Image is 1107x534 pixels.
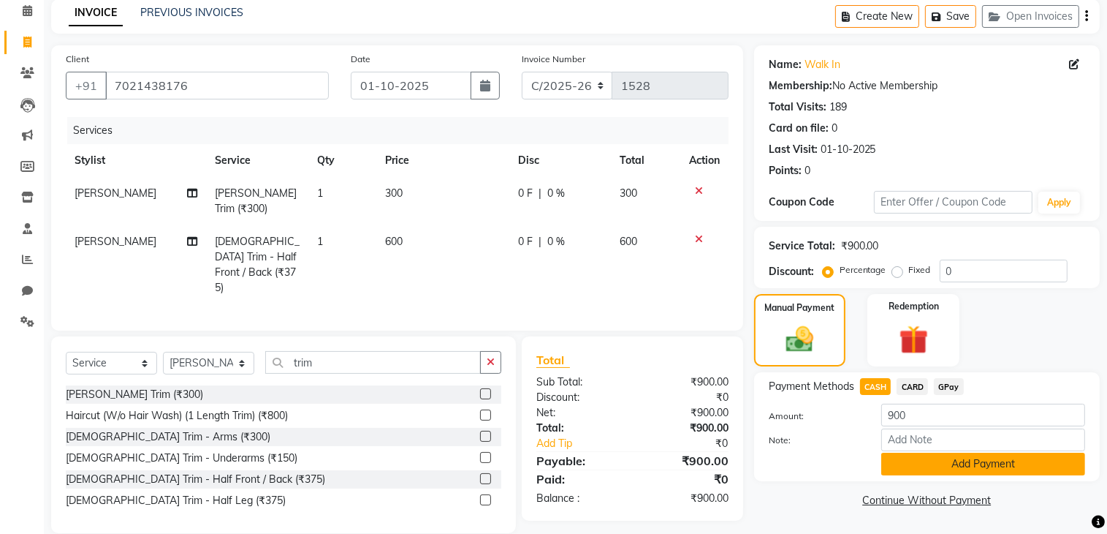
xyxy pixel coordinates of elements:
[769,238,835,254] div: Service Total:
[385,235,403,248] span: 600
[525,436,650,451] a: Add Tip
[385,187,403,200] span: 300
[909,263,931,277] label: Fixed
[934,378,964,395] span: GPay
[881,404,1085,426] input: Amount
[925,5,976,28] button: Save
[758,410,870,423] label: Amount:
[632,452,739,470] div: ₹900.00
[539,234,541,249] span: |
[518,186,533,201] span: 0 F
[536,353,570,368] span: Total
[376,144,509,177] th: Price
[1038,192,1080,214] button: Apply
[75,235,156,248] span: [PERSON_NAME]
[804,163,810,178] div: 0
[860,378,891,395] span: CASH
[215,187,297,215] span: [PERSON_NAME] Trim (₹300)
[518,234,533,249] span: 0 F
[66,144,206,177] th: Stylist
[769,99,826,115] div: Total Visits:
[611,144,680,177] th: Total
[632,375,739,390] div: ₹900.00
[650,436,739,451] div: ₹0
[215,235,300,294] span: [DEMOGRAPHIC_DATA] Trim - Half Front / Back (₹375)
[525,491,632,506] div: Balance :
[351,53,370,66] label: Date
[835,5,919,28] button: Create New
[265,351,481,374] input: Search or Scan
[769,121,829,136] div: Card on file:
[105,72,329,99] input: Search by Name/Mobile/Email/Code
[821,142,876,157] div: 01-10-2025
[539,186,541,201] span: |
[206,144,308,177] th: Service
[66,53,89,66] label: Client
[75,187,156,200] span: [PERSON_NAME]
[620,187,637,200] span: 300
[140,6,243,19] a: PREVIOUS INVOICES
[769,78,1085,94] div: No Active Membership
[769,379,854,394] span: Payment Methods
[547,186,565,201] span: 0 %
[525,405,632,421] div: Net:
[769,195,874,210] div: Coupon Code
[66,408,288,424] div: Haircut (W/o Hair Wash) (1 Length Trim) (₹800)
[632,405,739,421] div: ₹900.00
[632,470,739,488] div: ₹0
[632,421,739,436] div: ₹900.00
[769,163,802,178] div: Points:
[758,434,870,447] label: Note:
[66,472,325,487] div: [DEMOGRAPHIC_DATA] Trim - Half Front / Back (₹375)
[525,375,632,390] div: Sub Total:
[765,301,835,315] label: Manual Payment
[317,235,323,248] span: 1
[890,322,937,358] img: _gift.svg
[317,187,323,200] span: 1
[769,264,814,279] div: Discount:
[525,470,632,488] div: Paid:
[66,493,286,508] div: [DEMOGRAPHIC_DATA] Trim - Half Leg (₹375)
[840,263,886,277] label: Percentage
[769,142,818,157] div: Last Visit:
[829,99,847,115] div: 189
[881,453,1085,475] button: Add Payment
[680,144,729,177] th: Action
[841,238,879,254] div: ₹900.00
[509,144,611,177] th: Disc
[525,452,632,470] div: Payable:
[66,429,270,445] div: [DEMOGRAPHIC_DATA] Trim - Arms (₹300)
[525,421,632,436] div: Total:
[777,323,822,356] img: _cash.svg
[522,53,585,66] label: Invoice Number
[897,378,928,395] span: CARD
[881,429,1085,451] input: Add Note
[66,72,107,99] button: +91
[525,390,632,405] div: Discount:
[66,387,203,402] div: [PERSON_NAME] Trim (₹300)
[889,300,939,313] label: Redemption
[308,144,376,177] th: Qty
[757,493,1097,508] a: Continue Without Payment
[66,451,297,466] div: [DEMOGRAPHIC_DATA] Trim - Underarms (₹150)
[547,234,565,249] span: 0 %
[832,121,837,136] div: 0
[620,235,637,248] span: 600
[67,117,739,144] div: Services
[632,491,739,506] div: ₹900.00
[982,5,1079,28] button: Open Invoices
[874,191,1032,214] input: Enter Offer / Coupon Code
[769,78,832,94] div: Membership:
[804,57,840,72] a: Walk In
[632,390,739,405] div: ₹0
[769,57,802,72] div: Name:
